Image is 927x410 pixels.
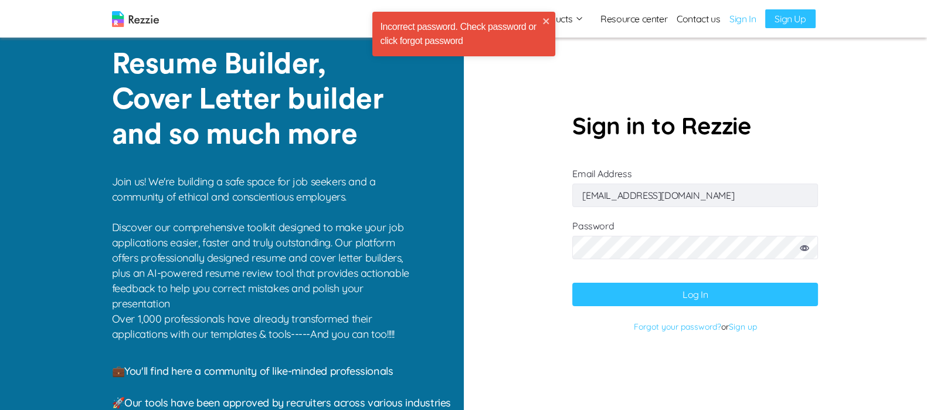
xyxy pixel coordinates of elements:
[112,364,393,378] span: 💼 You'll find here a community of like-minded professionals
[112,311,417,342] p: Over 1,000 professionals have already transformed their applications with our templates & tools--...
[600,12,667,26] a: Resource center
[729,321,757,332] a: Sign up
[535,12,584,26] button: Products
[572,220,818,271] label: Password
[634,321,721,332] a: Forgot your password?
[677,12,720,26] a: Contact us
[729,12,756,26] a: Sign In
[112,47,405,153] p: Resume Builder, Cover Letter builder and so much more
[572,168,818,201] label: Email Address
[572,184,818,207] input: Email Address
[572,318,818,336] p: or
[542,16,551,26] button: close
[572,108,818,143] p: Sign in to Rezzie
[112,174,417,311] p: Join us! We're building a safe space for job seekers and a community of ethical and conscientious...
[572,236,818,259] input: Password
[765,9,815,28] a: Sign Up
[112,11,159,27] img: logo
[377,16,542,52] div: Incorrect password. Check password or click forgot password
[572,283,818,306] button: Log In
